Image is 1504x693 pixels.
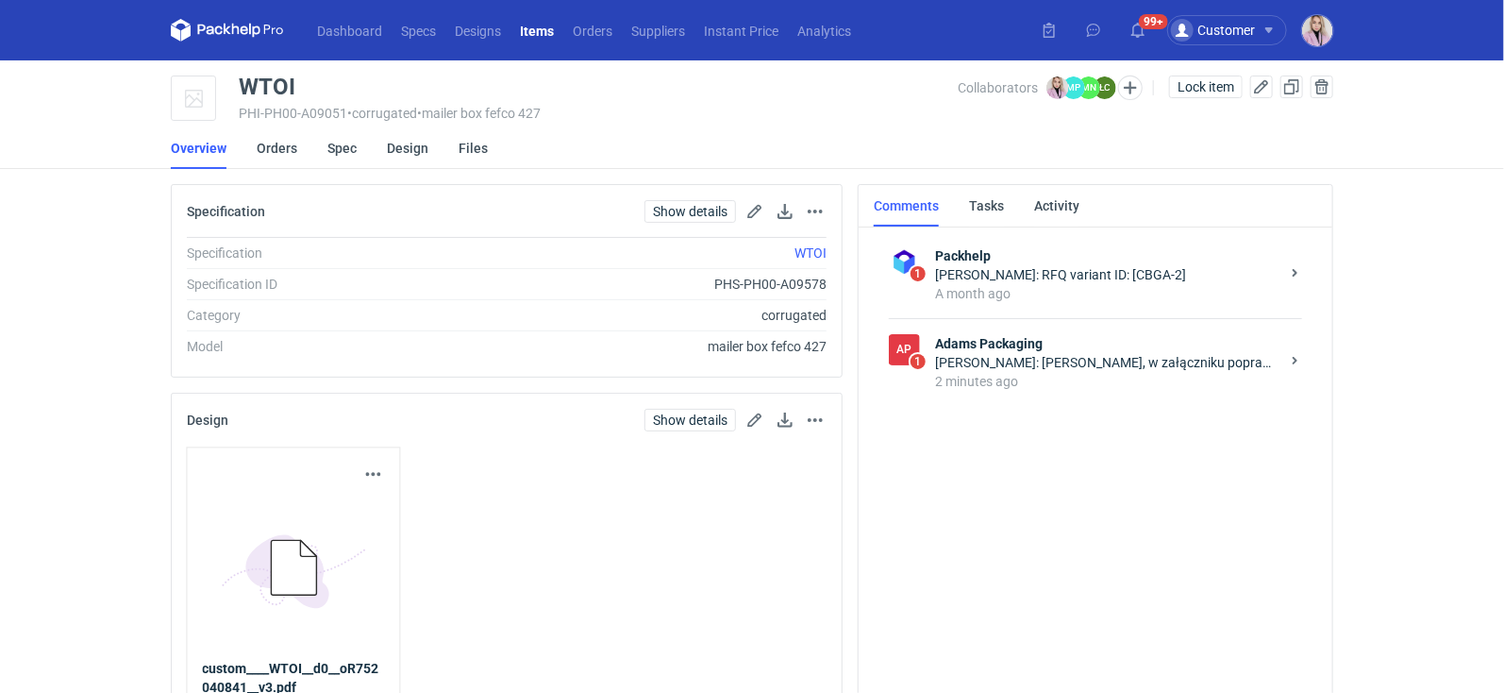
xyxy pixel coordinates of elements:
[1178,80,1234,93] span: Lock item
[889,246,920,278] img: Packhelp
[911,354,926,369] span: 1
[969,185,1004,227] a: Tasks
[1167,15,1302,45] button: Customer
[239,76,295,98] div: WTOI
[1123,15,1153,45] button: 99+
[644,409,736,431] a: Show details
[804,200,827,223] button: Actions
[889,334,920,365] figcaption: AP
[959,80,1039,95] span: Collaborators
[1169,76,1243,98] button: Lock item
[774,409,796,431] button: Download design
[1094,76,1116,99] figcaption: ŁC
[239,106,959,121] div: PHI-PH00-A09051
[744,200,766,223] button: Edit spec
[1046,76,1069,99] img: Klaudia Wiśniewska
[935,372,1279,391] div: 2 minutes ago
[257,127,297,169] a: Orders
[1280,76,1303,98] button: Duplicate Item
[510,19,563,42] a: Items
[622,19,694,42] a: Suppliers
[392,19,445,42] a: Specs
[935,353,1279,372] div: [PERSON_NAME]: [PERSON_NAME], w załączniku poprawione pliki + uwaga grafika nowa grafika nałożona...
[347,106,417,121] span: • corrugated
[459,127,488,169] a: Files
[187,306,443,325] div: Category
[362,464,385,486] button: Actions
[387,127,428,169] a: Design
[1250,76,1273,98] button: Edit item
[171,19,284,42] svg: Packhelp Pro
[171,127,226,169] a: Overview
[935,284,1279,303] div: A month ago
[694,19,788,42] a: Instant Price
[935,334,1279,353] strong: Adams Packaging
[774,200,796,223] button: Download specification
[1302,15,1333,46] img: Klaudia Wiśniewska
[1118,76,1143,100] button: Edit collaborators
[935,265,1279,284] div: [PERSON_NAME]: RFQ variant ID: [CBGA-2]
[187,275,443,294] div: Specification ID
[889,334,920,365] div: Adams Packaging
[443,275,827,294] div: PHS-PH00-A09578
[935,246,1279,265] strong: Packhelp
[788,19,861,42] a: Analytics
[644,200,736,223] a: Show details
[443,337,827,356] div: mailer box fefco 427
[1171,19,1255,42] div: Customer
[308,19,392,42] a: Dashboard
[1311,76,1333,98] button: Delete item
[794,245,827,261] a: WTOI
[327,127,357,169] a: Spec
[445,19,510,42] a: Designs
[187,244,443,262] div: Specification
[417,106,541,121] span: • mailer box fefco 427
[443,306,827,325] div: corrugated
[187,204,265,219] h2: Specification
[187,413,228,428] h2: Design
[563,19,622,42] a: Orders
[804,409,827,431] button: Actions
[874,185,939,227] a: Comments
[187,337,443,356] div: Model
[1078,76,1100,99] figcaption: MN
[911,266,926,281] span: 1
[1062,76,1085,99] figcaption: MP
[1034,185,1079,227] a: Activity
